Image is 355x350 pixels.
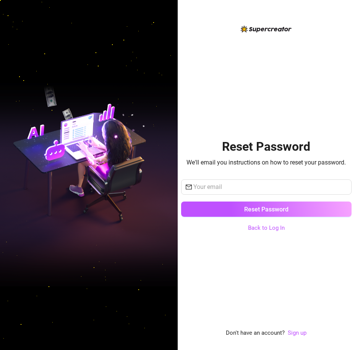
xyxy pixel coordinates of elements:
[248,224,285,231] a: Back to Log In
[241,26,292,32] img: logo-BBDzfeDw.svg
[248,224,285,233] a: Back to Log In
[244,206,289,213] span: Reset Password
[186,184,192,190] span: mail
[288,329,306,336] a: Sign up
[288,329,306,338] a: Sign up
[222,139,310,155] h2: Reset Password
[226,329,285,338] span: Don't have an account?
[193,182,347,192] input: Your email
[181,202,352,217] button: Reset Password
[186,158,346,167] span: We'll email you instructions on how to reset your password.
